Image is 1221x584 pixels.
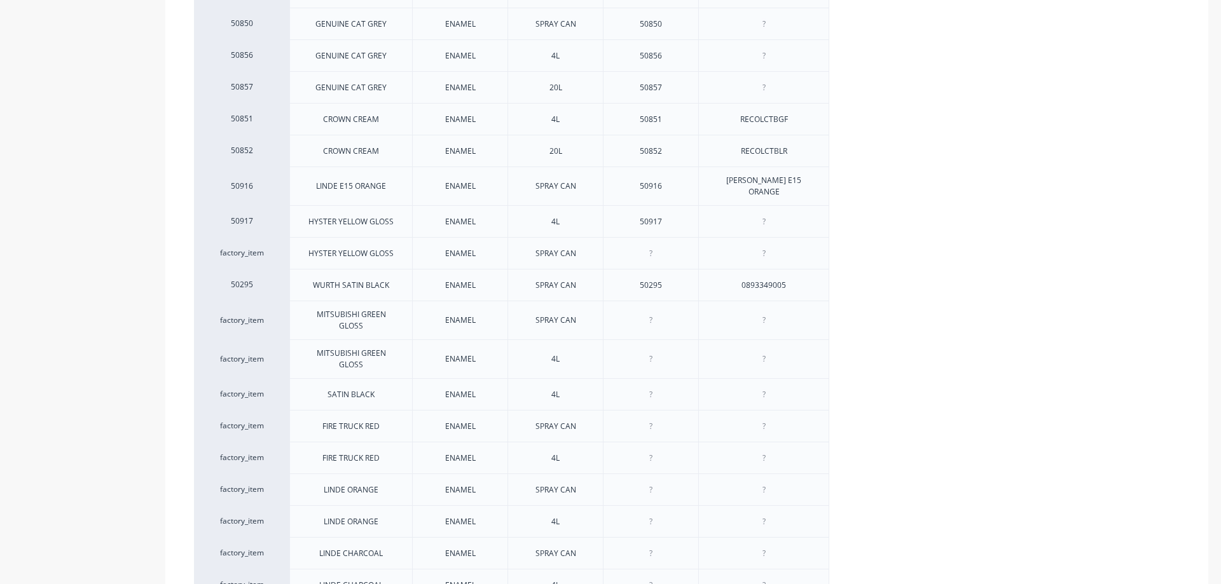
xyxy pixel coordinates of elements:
[207,452,277,463] div: factory_item
[429,386,492,403] div: ENAMEL
[524,545,588,562] div: SPRAY CAN
[429,418,492,435] div: ENAMEL
[429,277,492,294] div: ENAMEL
[619,111,683,128] div: 50851
[207,145,277,156] div: 50852
[305,48,397,64] div: GENUINE CAT GREY
[524,79,588,96] div: 20L
[298,245,404,262] div: HYSTER YELLOW GLOSS
[429,16,492,32] div: ENAMEL
[207,81,277,93] div: 50857
[194,71,829,103] div: 50857GENUINE CAT GREYENAMEL20L50857
[194,473,829,505] div: factory_itemLINDE ORANGEENAMELSPRAY CAN
[194,378,829,410] div: factory_itemSATIN BLACKENAMEL4L
[194,537,829,569] div: factory_itemLINDE CHARCOALENAMELSPRAY CAN
[194,505,829,537] div: factory_itemLINDE ORANGEENAMEL4L
[429,312,492,329] div: ENAMEL
[619,48,683,64] div: 50856
[429,111,492,128] div: ENAMEL
[429,214,492,230] div: ENAMEL
[429,245,492,262] div: ENAMEL
[194,166,829,205] div: 50916LINDE E15 ORANGEENAMELSPRAY CAN50916[PERSON_NAME] E15 ORANGE
[194,135,829,166] div: 50852CROWN CREAMENAMEL20L50852RECOLCTBLR
[207,315,277,326] div: factory_item
[313,143,389,160] div: CROWN CREAM
[524,386,588,403] div: 4L
[429,513,492,530] div: ENAMEL
[207,113,277,125] div: 50851
[207,247,277,259] div: factory_item
[207,215,277,227] div: 50917
[524,48,588,64] div: 4L
[524,482,588,498] div: SPRAY CAN
[619,214,683,230] div: 50917
[619,277,683,294] div: 50295
[619,178,683,194] div: 50916
[429,351,492,367] div: ENAMEL
[429,143,492,160] div: ENAMEL
[194,410,829,442] div: factory_itemFIRE TRUCK REDENAMELSPRAY CAN
[429,178,492,194] div: ENAMEL
[194,205,829,237] div: 50917HYSTER YELLOW GLOSSENAMEL4L50917
[429,48,492,64] div: ENAMEL
[312,418,390,435] div: FIRE TRUCK RED
[524,111,588,128] div: 4L
[312,450,390,466] div: FIRE TRUCK RED
[305,79,397,96] div: GENUINE CAT GREY
[524,351,588,367] div: 4L
[429,79,492,96] div: ENAMEL
[194,301,829,339] div: factory_itemMITSUBISHI GREEN GLOSSENAMELSPRAY CAN
[524,245,588,262] div: SPRAY CAN
[194,39,829,71] div: 50856GENUINE CAT GREYENAMEL4L50856
[619,16,683,32] div: 50850
[524,513,588,530] div: 4L
[194,103,829,135] div: 50851CROWN CREAMENAMEL4L50851RECOLCTBGF
[317,386,385,403] div: SATIN BLACK
[207,180,277,192] div: 50916
[524,418,588,435] div: SPRAY CAN
[207,515,277,527] div: factory_item
[314,482,389,498] div: LINDE ORANGE
[314,513,389,530] div: LINDE ORANGE
[305,16,397,32] div: GENUINE CAT GREY
[295,345,407,373] div: MITSUBISHI GREEN GLOSS
[524,16,588,32] div: SPRAY CAN
[429,482,492,498] div: ENAMEL
[619,79,683,96] div: 50857
[524,178,588,194] div: SPRAY CAN
[194,269,829,301] div: 50295WURTH SATIN BLACKENAMELSPRAY CAN502950893349005
[207,353,277,365] div: factory_item
[207,388,277,400] div: factory_item
[313,111,389,128] div: CROWN CREAM
[524,277,588,294] div: SPRAY CAN
[730,111,798,128] div: RECOLCTBGF
[731,277,796,294] div: 0893349005
[207,279,277,290] div: 50295
[207,484,277,495] div: factory_item
[194,442,829,473] div: factory_itemFIRE TRUCK REDENAMEL4L
[429,450,492,466] div: ENAMEL
[309,545,393,562] div: LINDE CHARCOAL
[524,214,588,230] div: 4L
[207,547,277,559] div: factory_item
[207,420,277,431] div: factory_item
[524,450,588,466] div: 4L
[194,339,829,378] div: factory_itemMITSUBISHI GREEN GLOSSENAMEL4L
[303,277,399,294] div: WURTH SATIN BLACK
[429,545,492,562] div: ENAMEL
[619,143,683,160] div: 50852
[298,214,404,230] div: HYSTER YELLOW GLOSS
[704,172,824,200] div: [PERSON_NAME] E15 ORANGE
[207,50,277,61] div: 50856
[731,143,797,160] div: RECOLCTBLR
[295,306,407,334] div: MITSUBISHI GREEN GLOSS
[207,18,277,29] div: 50850
[306,178,396,194] div: LINDE E15 ORANGE
[524,312,588,329] div: SPRAY CAN
[194,237,829,269] div: factory_itemHYSTER YELLOW GLOSSENAMELSPRAY CAN
[524,143,588,160] div: 20L
[194,8,829,39] div: 50850GENUINE CAT GREYENAMELSPRAY CAN50850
